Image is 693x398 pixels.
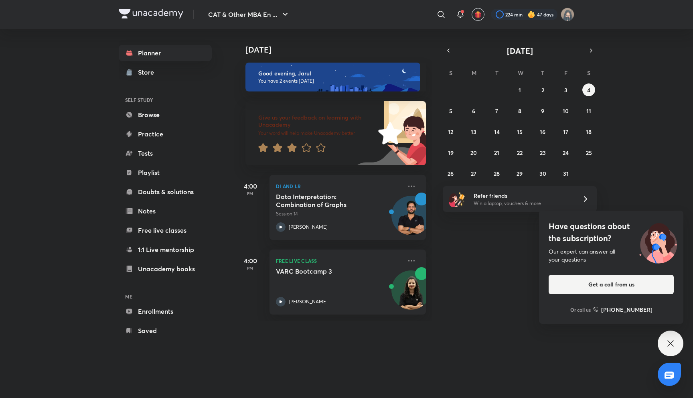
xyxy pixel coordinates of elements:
[507,45,533,56] span: [DATE]
[539,170,546,177] abbr: October 30, 2025
[119,323,212,339] a: Saved
[586,107,591,115] abbr: October 11, 2025
[467,167,480,180] button: October 27, 2025
[564,69,567,77] abbr: Friday
[245,45,434,55] h4: [DATE]
[494,128,500,136] abbr: October 14, 2025
[472,107,475,115] abbr: October 6, 2025
[519,86,521,94] abbr: October 1, 2025
[494,149,499,156] abbr: October 21, 2025
[474,200,572,207] p: Win a laptop, vouchers & more
[513,83,526,96] button: October 1, 2025
[536,104,549,117] button: October 9, 2025
[540,149,546,156] abbr: October 23, 2025
[392,275,430,313] img: Avatar
[119,303,212,319] a: Enrollments
[471,170,476,177] abbr: October 27, 2025
[587,69,590,77] abbr: Saturday
[474,11,482,18] img: avatar
[601,305,652,314] h6: [PHONE_NUMBER]
[517,149,523,156] abbr: October 22, 2025
[119,203,212,219] a: Notes
[563,170,569,177] abbr: October 31, 2025
[258,114,375,128] h6: Give us your feedback on learning with Unacademy
[490,104,503,117] button: October 7, 2025
[586,128,592,136] abbr: October 18, 2025
[540,128,545,136] abbr: October 16, 2025
[449,191,465,207] img: referral
[559,167,572,180] button: October 31, 2025
[471,128,476,136] abbr: October 13, 2025
[517,128,523,136] abbr: October 15, 2025
[119,261,212,277] a: Unacademy books
[448,149,454,156] abbr: October 19, 2025
[490,167,503,180] button: October 28, 2025
[536,83,549,96] button: October 2, 2025
[119,184,212,200] a: Doubts & solutions
[495,69,498,77] abbr: Tuesday
[517,170,523,177] abbr: October 29, 2025
[582,146,595,159] button: October 25, 2025
[518,107,521,115] abbr: October 8, 2025
[119,126,212,142] a: Practice
[536,125,549,138] button: October 16, 2025
[444,146,457,159] button: October 19, 2025
[449,107,452,115] abbr: October 5, 2025
[633,220,683,264] img: ttu_illustration_new.svg
[470,149,477,156] abbr: October 20, 2025
[444,104,457,117] button: October 5, 2025
[276,267,376,275] h5: VARC Bootcamp 3
[513,104,526,117] button: October 8, 2025
[587,86,590,94] abbr: October 4, 2025
[474,191,572,200] h6: Refer friends
[119,164,212,181] a: Playlist
[541,86,544,94] abbr: October 2, 2025
[472,8,484,21] button: avatar
[582,125,595,138] button: October 18, 2025
[541,69,544,77] abbr: Thursday
[234,266,266,270] p: PM
[536,146,549,159] button: October 23, 2025
[494,170,500,177] abbr: October 28, 2025
[582,104,595,117] button: October 11, 2025
[234,181,266,191] h5: 4:00
[518,69,523,77] abbr: Wednesday
[119,45,212,61] a: Planner
[258,130,375,136] p: Your word will help make Unacademy better
[245,63,420,91] img: evening
[559,83,572,96] button: October 3, 2025
[234,256,266,266] h5: 4:00
[289,223,328,231] p: [PERSON_NAME]
[276,193,376,209] h5: Data Interpretation: Combination of Graphs
[392,200,430,239] img: Avatar
[448,170,454,177] abbr: October 26, 2025
[119,9,183,20] a: Company Logo
[276,256,402,266] p: FREE LIVE CLASS
[563,149,569,156] abbr: October 24, 2025
[549,220,674,244] h4: Have questions about the subscription?
[559,146,572,159] button: October 24, 2025
[570,306,591,313] p: Or call us
[541,107,544,115] abbr: October 9, 2025
[258,78,413,84] p: You have 2 events [DATE]
[444,167,457,180] button: October 26, 2025
[351,101,426,165] img: feedback_image
[564,86,567,94] abbr: October 3, 2025
[527,10,535,18] img: streak
[454,45,586,56] button: [DATE]
[119,222,212,238] a: Free live classes
[549,275,674,294] button: Get a call from us
[119,64,212,80] a: Store
[472,69,476,77] abbr: Monday
[559,104,572,117] button: October 10, 2025
[119,9,183,18] img: Company Logo
[561,8,574,21] img: Jarul Jangid
[234,191,266,196] p: PM
[289,298,328,305] p: [PERSON_NAME]
[119,145,212,161] a: Tests
[582,83,595,96] button: October 4, 2025
[276,181,402,191] p: DI and LR
[276,210,402,217] p: Session 14
[119,242,212,258] a: 1:1 Live mentorship
[490,146,503,159] button: October 21, 2025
